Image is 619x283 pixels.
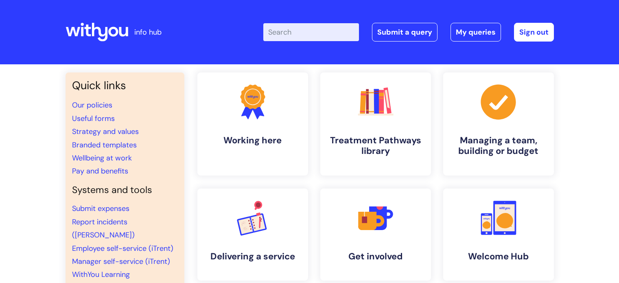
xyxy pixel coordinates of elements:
a: Welcome Hub [443,189,554,281]
a: Our policies [72,100,112,110]
a: Manager self-service (iTrent) [72,257,170,266]
h4: Get involved [327,251,424,262]
a: WithYou Learning [72,270,130,279]
a: My queries [451,23,501,42]
a: Pay and benefits [72,166,128,176]
h4: Welcome Hub [450,251,547,262]
a: Employee self-service (iTrent) [72,244,173,253]
div: | - [263,23,554,42]
a: Report incidents ([PERSON_NAME]) [72,217,135,240]
a: Useful forms [72,114,115,123]
h4: Delivering a service [204,251,302,262]
h3: Quick links [72,79,178,92]
a: Get involved [320,189,431,281]
a: Sign out [514,23,554,42]
a: Submit a query [372,23,437,42]
h4: Treatment Pathways library [327,135,424,157]
a: Treatment Pathways library [320,72,431,176]
h4: Systems and tools [72,184,178,196]
a: Strategy and values [72,127,139,136]
a: Delivering a service [197,189,308,281]
h4: Managing a team, building or budget [450,135,547,157]
h4: Working here [204,135,302,146]
a: Managing a team, building or budget [443,72,554,176]
a: Wellbeing at work [72,153,132,163]
a: Submit expenses [72,204,129,213]
a: Branded templates [72,140,137,150]
input: Search [263,23,359,41]
a: Working here [197,72,308,176]
p: info hub [134,26,162,39]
